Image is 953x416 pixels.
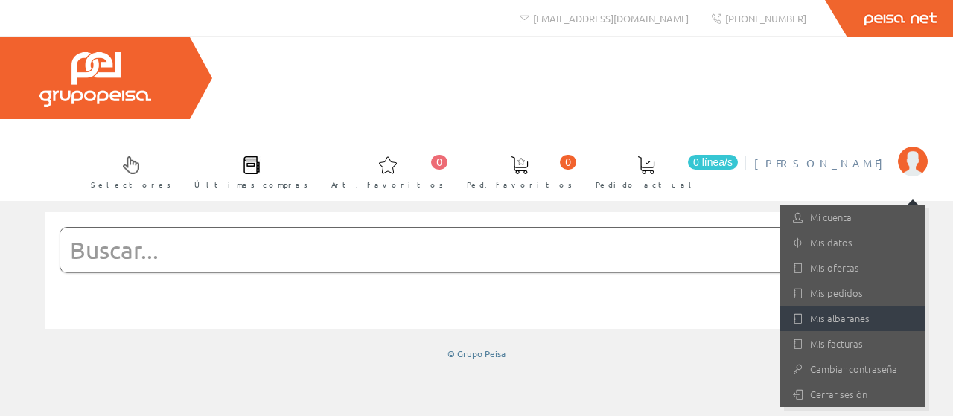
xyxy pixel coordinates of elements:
input: Buscar... [60,228,856,272]
a: [PERSON_NAME] [754,144,928,158]
a: Últimas compras [179,144,316,198]
span: Art. favoritos [331,177,444,192]
span: [EMAIL_ADDRESS][DOMAIN_NAME] [533,12,689,25]
span: [PERSON_NAME] [754,156,890,170]
a: Mis ofertas [780,255,925,281]
span: Últimas compras [194,177,308,192]
a: Mis pedidos [780,281,925,306]
a: Mis datos [780,230,925,255]
span: Ped. favoritos [467,177,573,192]
span: 0 [431,155,447,170]
span: 0 [560,155,576,170]
img: Grupo Peisa [39,52,151,107]
span: [PHONE_NUMBER] [725,12,806,25]
a: Mi cuenta [780,205,925,230]
a: Mis facturas [780,331,925,356]
a: Mis albaranes [780,306,925,331]
a: Cerrar sesión [780,382,925,407]
span: 0 línea/s [688,155,738,170]
div: © Grupo Peisa [45,348,908,360]
span: Pedido actual [596,177,697,192]
a: Cambiar contraseña [780,356,925,382]
a: Selectores [76,144,179,198]
span: Selectores [91,177,171,192]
